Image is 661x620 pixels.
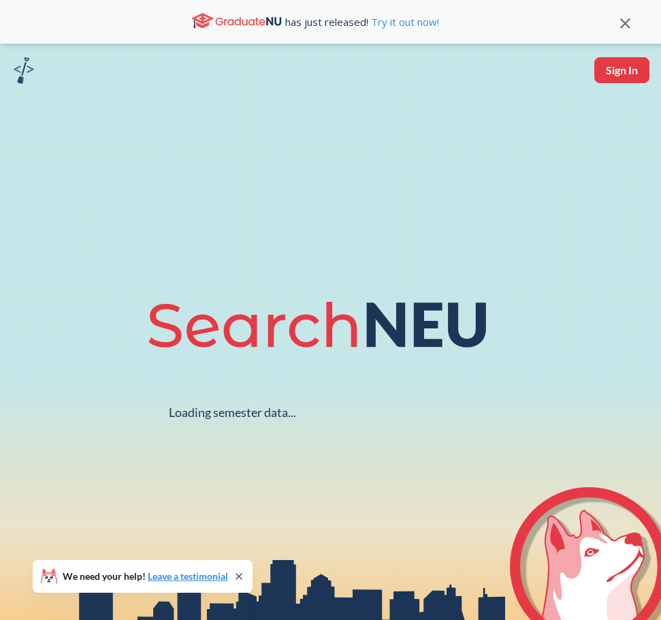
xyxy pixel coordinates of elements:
[594,57,649,83] button: Sign In
[169,405,296,420] div: Loading semester data...
[14,57,34,88] a: sandbox logo
[14,57,34,84] img: sandbox logo
[285,14,439,29] span: has just released!
[148,570,228,582] a: Leave a testimonial
[63,572,228,581] span: We need your help!
[368,15,439,29] a: Try it out now!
